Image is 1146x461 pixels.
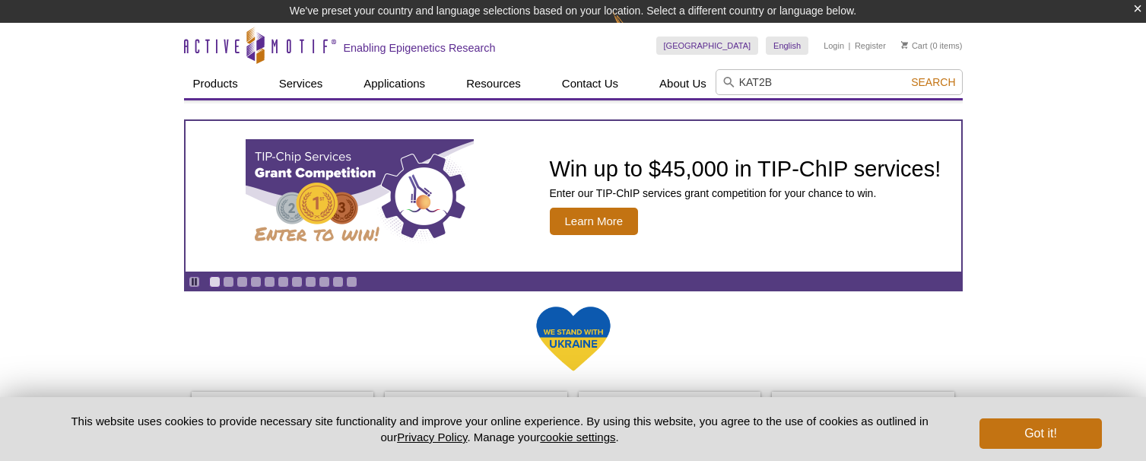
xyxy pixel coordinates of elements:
a: Online Events [579,392,763,421]
p: Enter our TIP-ChIP services grant competition for your chance to win. [550,186,941,200]
a: Go to slide 5 [264,276,275,288]
a: Go to slide 10 [332,276,344,288]
p: This website uses cookies to provide necessary site functionality and improve your online experie... [45,413,955,445]
a: Contact Us [553,69,627,98]
a: Customer Support [772,392,956,421]
a: [GEOGRAPHIC_DATA] [656,37,759,55]
img: Change Here [613,11,653,47]
a: Go to slide 6 [278,276,289,288]
span: Learn More [550,208,639,235]
a: TIP-ChIP Services Grant Competition Win up to $45,000 in TIP-ChIP services! Enter our TIP-ChIP se... [186,121,961,272]
a: Go to slide 7 [291,276,303,288]
a: Go to slide 8 [305,276,316,288]
a: Cart [901,40,928,51]
input: Keyword, Cat. No. [716,69,963,95]
a: Go to slide 3 [237,276,248,288]
li: (0 items) [901,37,963,55]
a: Go to slide 1 [209,276,221,288]
h2: Enabling Epigenetics Research [344,41,496,55]
a: Resources [457,69,530,98]
a: Register [855,40,886,51]
a: Go to slide 4 [250,276,262,288]
a: Toggle autoplay [189,276,200,288]
a: Epi-Services Quote [385,392,569,421]
a: Go to slide 2 [223,276,234,288]
a: Go to slide 11 [346,276,357,288]
h2: Win up to $45,000 in TIP-ChIP services! [550,157,941,180]
li: | [849,37,851,55]
img: Your Cart [901,41,908,49]
button: Got it! [979,418,1101,449]
img: TIP-ChIP Services Grant Competition [246,139,474,253]
button: cookie settings [540,431,615,444]
a: Privacy Policy [397,431,467,444]
a: English [766,37,808,55]
a: Promotions [192,392,376,421]
a: Applications [354,69,434,98]
a: Login [824,40,844,51]
a: About Us [650,69,716,98]
img: We Stand With Ukraine [535,305,611,373]
a: Services [270,69,332,98]
button: Search [906,75,960,89]
article: TIP-ChIP Services Grant Competition [186,121,961,272]
a: Products [184,69,247,98]
a: Go to slide 9 [319,276,330,288]
span: Search [911,76,955,88]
